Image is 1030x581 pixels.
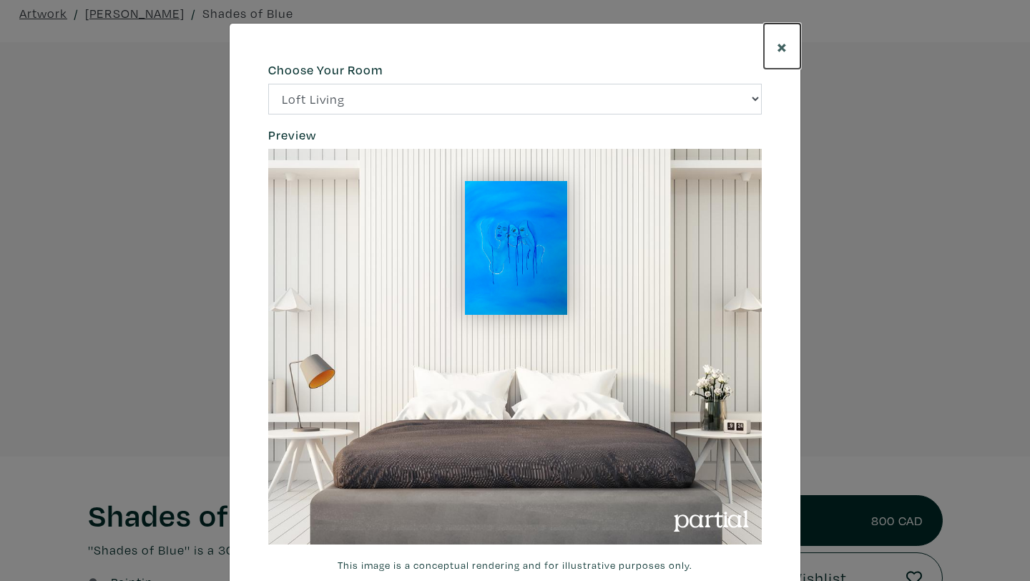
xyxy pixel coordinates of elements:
small: This image is a conceptual rendering and for illustrative purposes only. [268,557,762,573]
h6: Preview [268,127,762,143]
button: Close [764,24,800,69]
img: phpThumb.php [268,149,762,545]
h6: Choose Your Room [268,62,762,78]
span: × [777,34,788,59]
img: phpThumb.php [465,181,566,316]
